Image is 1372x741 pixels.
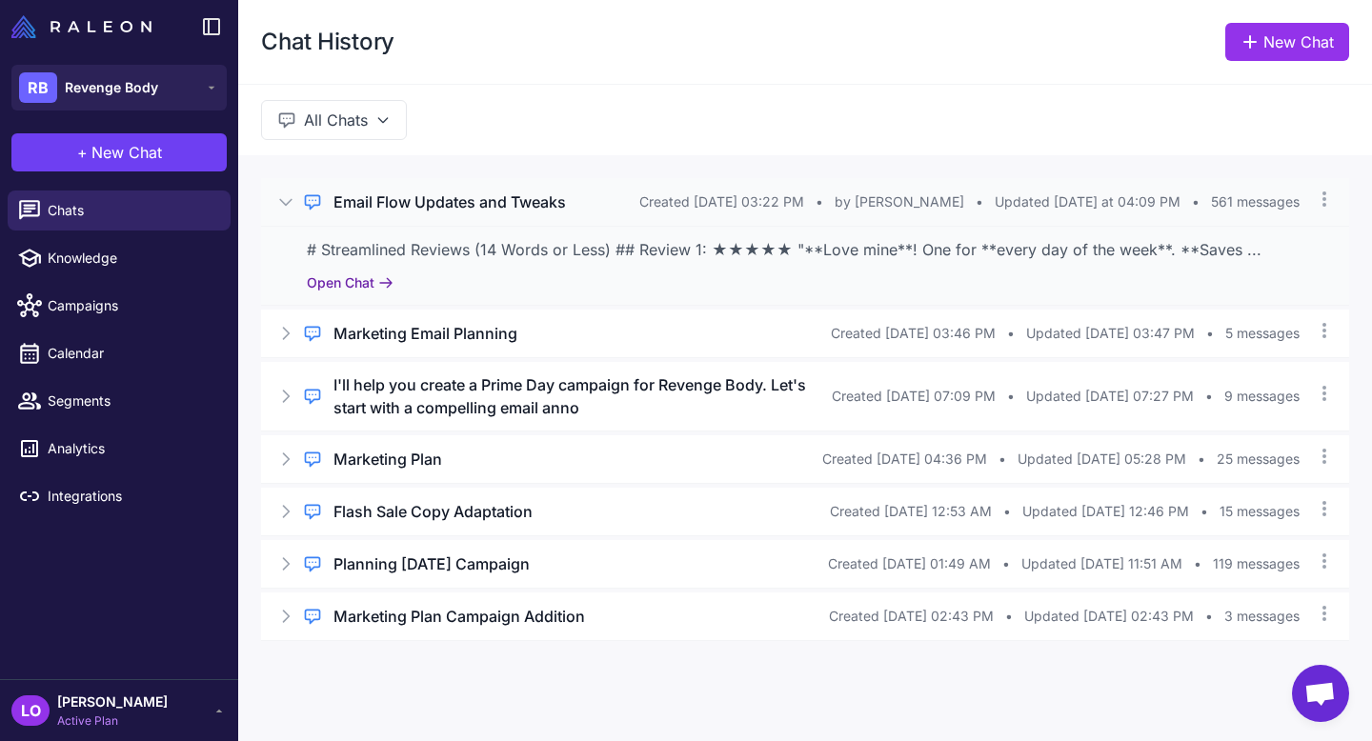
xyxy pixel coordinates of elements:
[822,449,987,470] span: Created [DATE] 04:36 PM
[1213,553,1300,574] span: 119 messages
[1292,665,1349,722] a: Open chat
[261,27,394,57] h1: Chat History
[1194,553,1201,574] span: •
[307,272,393,293] button: Open Chat
[816,191,823,212] span: •
[48,200,215,221] span: Chats
[8,333,231,373] a: Calendar
[48,438,215,459] span: Analytics
[1211,191,1300,212] span: 561 messages
[8,238,231,278] a: Knowledge
[11,133,227,171] button: +New Chat
[1225,23,1349,61] a: New Chat
[11,695,50,726] div: LO
[77,141,88,164] span: +
[19,72,57,103] div: RB
[1024,606,1194,627] span: Updated [DATE] 02:43 PM
[333,373,832,419] h3: I'll help you create a Prime Day campaign for Revenge Body. Let's start with a compelling email anno
[57,712,168,730] span: Active Plan
[830,501,992,522] span: Created [DATE] 12:53 AM
[65,77,158,98] span: Revenge Body
[8,286,231,326] a: Campaigns
[333,605,585,628] h3: Marketing Plan Campaign Addition
[1026,323,1195,344] span: Updated [DATE] 03:47 PM
[57,691,168,712] span: [PERSON_NAME]
[999,449,1006,470] span: •
[91,141,162,164] span: New Chat
[828,553,991,574] span: Created [DATE] 01:49 AM
[1018,449,1186,470] span: Updated [DATE] 05:28 PM
[832,386,996,407] span: Created [DATE] 07:09 PM
[1003,501,1011,522] span: •
[639,191,804,212] span: Created [DATE] 03:22 PM
[1217,449,1300,470] span: 25 messages
[1002,553,1010,574] span: •
[333,500,533,523] h3: Flash Sale Copy Adaptation
[1200,501,1208,522] span: •
[835,191,964,212] span: by [PERSON_NAME]
[829,606,994,627] span: Created [DATE] 02:43 PM
[1205,606,1213,627] span: •
[333,552,530,575] h3: Planning [DATE] Campaign
[995,191,1180,212] span: Updated [DATE] at 04:09 PM
[1007,323,1015,344] span: •
[1026,386,1194,407] span: Updated [DATE] 07:27 PM
[1205,386,1213,407] span: •
[1192,191,1200,212] span: •
[1007,386,1015,407] span: •
[1021,553,1182,574] span: Updated [DATE] 11:51 AM
[307,238,1303,261] div: # Streamlined Reviews (14 Words or Less) ## Review 1: ★★★★★ "**Love mine**! One for **every day o...
[1224,386,1300,407] span: 9 messages
[831,323,996,344] span: Created [DATE] 03:46 PM
[1005,606,1013,627] span: •
[261,100,407,140] button: All Chats
[8,476,231,516] a: Integrations
[8,381,231,421] a: Segments
[8,429,231,469] a: Analytics
[976,191,983,212] span: •
[1022,501,1189,522] span: Updated [DATE] 12:46 PM
[11,15,151,38] img: Raleon Logo
[1220,501,1300,522] span: 15 messages
[48,248,215,269] span: Knowledge
[1206,323,1214,344] span: •
[48,295,215,316] span: Campaigns
[48,486,215,507] span: Integrations
[48,343,215,364] span: Calendar
[1224,606,1300,627] span: 3 messages
[1198,449,1205,470] span: •
[333,190,566,213] h3: Email Flow Updates and Tweaks
[48,391,215,411] span: Segments
[1225,323,1300,344] span: 5 messages
[333,322,517,345] h3: Marketing Email Planning
[8,190,231,230] a: Chats
[11,65,227,110] button: RBRevenge Body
